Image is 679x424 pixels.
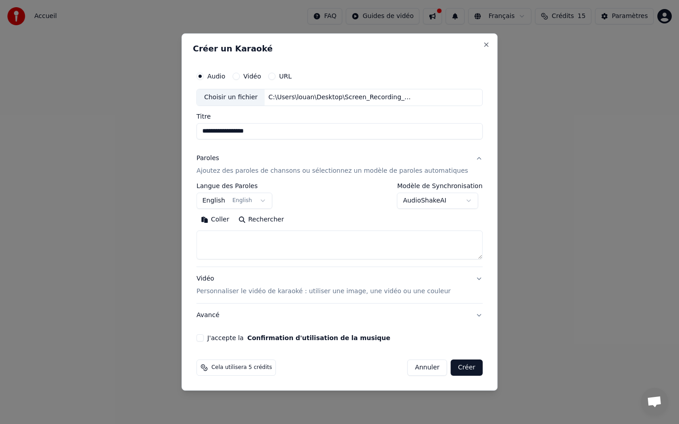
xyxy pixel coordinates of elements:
[196,113,483,120] label: Titre
[196,287,451,296] p: Personnaliser le vidéo de karaoké : utiliser une image, une vidéo ou une couleur
[207,335,390,341] label: J'accepte la
[243,73,261,79] label: Vidéo
[193,45,486,53] h2: Créer un Karaoké
[196,183,272,189] label: Langue des Paroles
[211,364,272,371] span: Cela utilisera 5 crédits
[265,93,419,102] div: C:\Users\louan\Desktop\Screen_Recording_20251015_192650_Spotify.mp3
[397,183,483,189] label: Modèle de Synchronisation
[196,154,219,163] div: Paroles
[196,212,234,227] button: Coller
[247,335,391,341] button: J'accepte la
[196,147,483,183] button: ParolesAjoutez des paroles de chansons ou sélectionnez un modèle de paroles automatiques
[196,274,451,296] div: Vidéo
[451,359,483,376] button: Créer
[407,359,447,376] button: Annuler
[279,73,292,79] label: URL
[196,183,483,267] div: ParolesAjoutez des paroles de chansons ou sélectionnez un modèle de paroles automatiques
[234,212,288,227] button: Rechercher
[196,166,468,175] p: Ajoutez des paroles de chansons ou sélectionnez un modèle de paroles automatiques
[196,304,483,327] button: Avancé
[196,267,483,303] button: VidéoPersonnaliser le vidéo de karaoké : utiliser une image, une vidéo ou une couleur
[197,89,265,106] div: Choisir un fichier
[207,73,225,79] label: Audio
